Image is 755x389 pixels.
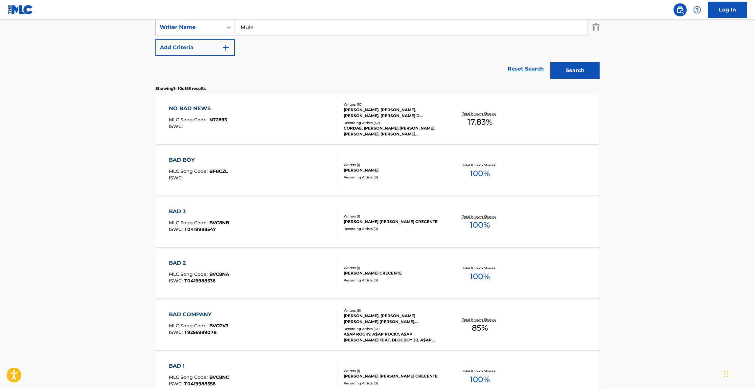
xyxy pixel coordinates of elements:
a: BAD BOYMLC Song Code:BF8CZLISWC:Writers (1)[PERSON_NAME]Recording Artists (0)Total Known Shares:100% [155,146,600,195]
div: Writers ( 1 ) [344,368,443,373]
div: [PERSON_NAME] [PERSON_NAME] CRECENTE [344,373,443,379]
div: Recording Artists ( 0 ) [344,278,443,283]
span: MLC Song Code : [169,220,209,226]
div: [PERSON_NAME] [PERSON_NAME] CRECENTE [344,219,443,225]
div: Drag [724,364,728,384]
div: CORDAE, [PERSON_NAME],[PERSON_NAME], [PERSON_NAME], [PERSON_NAME], [PERSON_NAME] [344,125,443,137]
img: search [676,6,684,14]
div: Writers ( 1 ) [344,162,443,167]
div: Recording Artists ( 0 ) [344,381,443,386]
span: ISWC : [169,329,184,335]
div: Writers ( 10 ) [344,102,443,107]
img: MLC Logo [8,5,33,14]
img: help [693,6,701,14]
div: [PERSON_NAME], [PERSON_NAME] [PERSON_NAME] [PERSON_NAME], [PERSON_NAME], [PERSON_NAME] [PERSON_NA... [344,313,443,325]
span: ISWC : [169,226,184,232]
a: BAD 2MLC Song Code:BVC8NAISWC:T0419988536Writers (1)[PERSON_NAME] CRECENTERecording Artists (0)To... [155,249,600,298]
span: 100 % [470,374,490,385]
a: BAD 3MLC Song Code:BVC8NBISWC:T0419988547Writers (1)[PERSON_NAME] [PERSON_NAME] CRECENTERecording... [155,198,600,247]
span: 17.83 % [468,116,492,128]
a: Log In [708,2,747,18]
div: A$AP ROCKY, A$AP ROCKY, A$AP [PERSON_NAME] FEAT. BLOCBOY JB, A$AP ROCKY|BLOCBOY JB, A$AP ROCKY [344,331,443,343]
iframe: Chat Widget [722,358,755,389]
div: BAD COMPANY [169,311,228,318]
button: Add Criteria [155,39,235,56]
div: [PERSON_NAME] [344,167,443,173]
div: BAD BOY [169,156,228,164]
a: BAD COMPANYMLC Song Code:BVCPV3ISWC:T9256989078Writers (8)[PERSON_NAME], [PERSON_NAME] [PERSON_NA... [155,301,600,350]
div: [PERSON_NAME], [PERSON_NAME], [PERSON_NAME], [PERSON_NAME] D [PERSON_NAME] [PERSON_NAME], [PERSON... [344,107,443,119]
span: BVC8NB [209,220,229,226]
p: Total Known Shares: [462,317,497,322]
a: NO BAD NEWSMLC Song Code:N72893ISWC:Writers (10)[PERSON_NAME], [PERSON_NAME], [PERSON_NAME], [PER... [155,95,600,144]
span: 100 % [470,168,490,179]
span: MLC Song Code : [169,271,209,277]
div: BAD 2 [169,259,229,267]
span: 100 % [470,219,490,231]
p: Total Known Shares: [462,163,497,168]
span: T0419988536 [184,278,216,284]
div: Writer Name [160,23,219,31]
span: ISWC : [169,381,184,387]
span: MLC Song Code : [169,117,209,123]
span: BF8CZL [209,168,228,174]
p: Showing 1 - 10 of 55 results [155,86,206,92]
img: 9d2ae6d4665cec9f34b9.svg [222,44,230,51]
div: Writers ( 8 ) [344,308,443,313]
a: Reset Search [504,62,547,76]
span: BVC8NC [209,374,229,380]
span: ISWC : [169,123,184,129]
p: Total Known Shares: [462,369,497,374]
span: T0419988547 [184,226,216,232]
span: MLC Song Code : [169,323,209,329]
div: Recording Artists ( 0 ) [344,175,443,180]
div: NO BAD NEWS [169,105,227,113]
div: Writers ( 1 ) [344,265,443,270]
div: Help [691,3,704,16]
div: [PERSON_NAME] CRECENTE [344,270,443,276]
span: T9256989078 [184,329,217,335]
div: Writers ( 1 ) [344,214,443,219]
span: BVC8NA [209,271,229,277]
div: Recording Artists ( 0 ) [344,226,443,231]
p: Total Known Shares: [462,266,497,271]
span: MLC Song Code : [169,374,209,380]
div: Recording Artists ( 63 ) [344,326,443,331]
div: Recording Artists ( 42 ) [344,120,443,125]
span: ISWC : [169,175,184,181]
img: Delete Criterion [592,19,600,35]
div: BAD 1 [169,362,229,370]
span: BVCPV3 [209,323,228,329]
span: T0419988558 [184,381,216,387]
span: ISWC : [169,278,184,284]
a: Public Search [674,3,687,16]
button: Search [550,62,600,79]
span: 85 % [472,322,488,334]
span: 100 % [470,271,490,282]
p: Total Known Shares: [462,111,497,116]
div: BAD 3 [169,208,229,215]
span: MLC Song Code : [169,168,209,174]
p: Total Known Shares: [462,214,497,219]
span: N72893 [209,117,227,123]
